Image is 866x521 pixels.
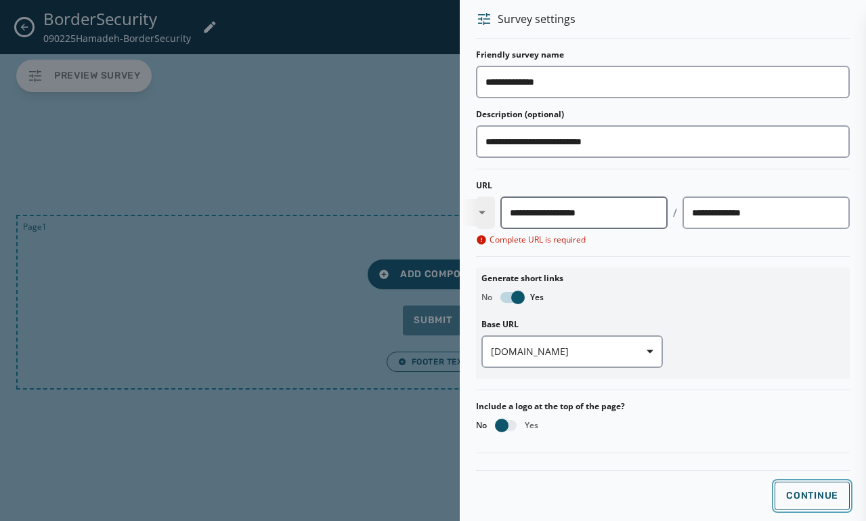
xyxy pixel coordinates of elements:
[476,180,850,191] div: URL
[476,401,850,412] label: Include a logo at the top of the page?
[786,491,838,501] span: Continue
[683,196,850,229] input: Survey slug
[481,335,663,368] button: [DOMAIN_NAME]
[498,11,576,27] span: Survey settings
[673,205,677,221] div: /
[491,345,653,358] span: [DOMAIN_NAME]
[481,273,844,284] label: Generate short links
[481,292,492,303] span: No
[775,482,850,510] button: Continue
[476,420,487,431] span: No
[481,319,663,330] label: Base URL
[11,11,441,26] body: Rich Text Area
[500,196,668,229] input: Client slug
[476,109,564,120] label: Description (optional)
[490,234,586,245] span: Complete URL is required
[476,49,564,60] label: Friendly survey name
[525,420,538,431] span: Yes
[530,292,544,303] span: Yes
